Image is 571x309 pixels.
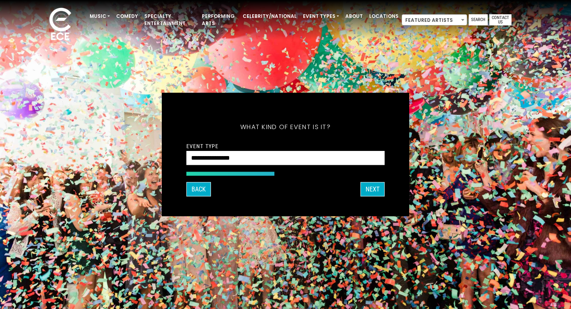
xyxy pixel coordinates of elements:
[141,10,199,30] a: Specialty Entertainment
[342,10,366,23] a: About
[186,113,385,141] h5: What kind of event is it?
[489,14,512,25] a: Contact Us
[402,15,467,26] span: Featured Artists
[360,182,385,197] button: Next
[402,14,467,25] span: Featured Artists
[40,6,80,44] img: ece_new_logo_whitev2-1.png
[86,10,113,23] a: Music
[240,10,300,23] a: Celebrity/National
[366,10,402,23] a: Locations
[186,182,211,197] button: Back
[199,10,240,30] a: Performing Arts
[113,10,141,23] a: Comedy
[300,10,342,23] a: Event Types
[186,143,218,150] label: Event Type
[469,14,488,25] a: Search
